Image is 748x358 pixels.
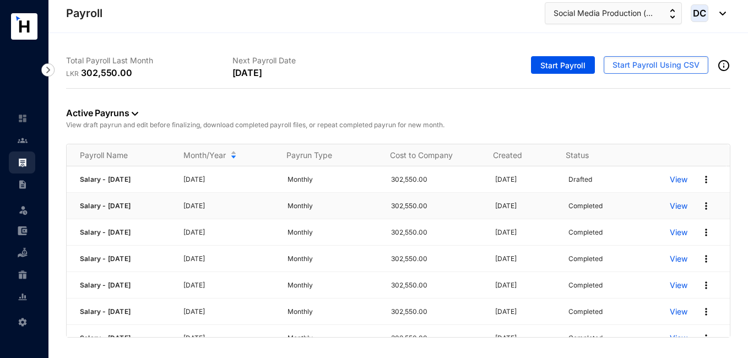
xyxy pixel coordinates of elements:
p: Completed [568,253,603,264]
p: Completed [568,200,603,211]
li: Loan [9,242,35,264]
p: 302,550.00 [391,174,481,185]
span: DC [693,9,706,18]
li: Contracts [9,173,35,196]
span: Month/Year [183,150,226,161]
span: Start Payroll [540,60,586,71]
img: contract-unselected.99e2b2107c0a7dd48938.svg [18,180,28,189]
p: View [670,280,687,291]
p: Monthly [288,253,378,264]
img: settings-unselected.1febfda315e6e19643a1.svg [18,317,28,327]
p: [DATE] [183,200,274,211]
li: Home [9,107,35,129]
span: Social Media Production (... [554,7,653,19]
img: gratuity-unselected.a8c340787eea3cf492d7.svg [18,270,28,280]
span: Salary - [DATE] [80,254,131,263]
a: View [670,333,687,344]
p: [DATE] [495,280,555,291]
img: up-down-arrow.74152d26bf9780fbf563ca9c90304185.svg [670,9,675,19]
a: View [670,200,687,211]
p: Completed [568,227,603,238]
p: Next Payroll Date [232,55,399,66]
p: [DATE] [183,280,274,291]
th: Status [552,144,653,166]
a: Active Payruns [66,107,138,118]
img: more.27664ee4a8faa814348e188645a3c1fc.svg [701,200,712,211]
li: Gratuity [9,264,35,286]
p: Payroll [66,6,102,21]
p: Monthly [288,280,378,291]
p: [DATE] [183,174,274,185]
img: more.27664ee4a8faa814348e188645a3c1fc.svg [701,253,712,264]
p: [DATE] [495,227,555,238]
p: Completed [568,280,603,291]
th: Created [480,144,552,166]
p: LKR [66,68,81,79]
img: more.27664ee4a8faa814348e188645a3c1fc.svg [701,227,712,238]
img: home-unselected.a29eae3204392db15eaf.svg [18,113,28,123]
img: people-unselected.118708e94b43a90eceab.svg [18,135,28,145]
a: View [670,253,687,264]
button: Social Media Production (... [545,2,682,24]
p: [DATE] [495,306,555,317]
img: loan-unselected.d74d20a04637f2d15ab5.svg [18,248,28,258]
p: 302,550.00 [391,227,481,238]
img: report-unselected.e6a6b4230fc7da01f883.svg [18,292,28,302]
span: Start Payroll Using CSV [613,59,700,70]
p: Monthly [288,333,378,344]
th: Payroll Name [67,144,170,166]
p: [DATE] [495,333,555,344]
p: [DATE] [183,333,274,344]
li: Contacts [9,129,35,151]
a: View [670,306,687,317]
img: dropdown-black.8e83cc76930a90b1a4fdb6d089b7bf3a.svg [714,12,726,15]
img: dropdown-black.8e83cc76930a90b1a4fdb6d089b7bf3a.svg [132,112,138,116]
p: Monthly [288,306,378,317]
p: 302,550.00 [391,200,481,211]
img: more.27664ee4a8faa814348e188645a3c1fc.svg [701,280,712,291]
img: nav-icon-right.af6afadce00d159da59955279c43614e.svg [41,63,55,77]
p: 302,550.00 [391,253,481,264]
li: Expenses [9,220,35,242]
img: payroll.289672236c54bbec4828.svg [18,158,28,167]
img: expense-unselected.2edcf0507c847f3e9e96.svg [18,226,28,236]
button: Start Payroll Using CSV [604,56,708,74]
th: Cost to Company [377,144,480,166]
span: Salary - [DATE] [80,228,131,236]
a: View [670,227,687,238]
li: Payroll [9,151,35,173]
span: Salary - [DATE] [80,334,131,342]
img: more.27664ee4a8faa814348e188645a3c1fc.svg [701,174,712,185]
p: [DATE] [183,306,274,317]
p: Completed [568,306,603,317]
p: Drafted [568,174,592,185]
button: Start Payroll [531,56,595,74]
img: more.27664ee4a8faa814348e188645a3c1fc.svg [701,333,712,344]
p: 302,550.00 [81,66,132,79]
p: 302,550.00 [391,306,481,317]
span: Salary - [DATE] [80,175,131,183]
p: [DATE] [183,253,274,264]
p: 302,550.00 [391,333,481,344]
p: Monthly [288,227,378,238]
p: Completed [568,333,603,344]
a: View [670,174,687,185]
img: leave-unselected.2934df6273408c3f84d9.svg [18,204,29,215]
p: [DATE] [232,66,262,79]
p: [DATE] [183,227,274,238]
p: Monthly [288,174,378,185]
span: Salary - [DATE] [80,202,131,210]
p: 302,550.00 [391,280,481,291]
p: View draft payrun and edit before finalizing, download completed payroll files, or repeat complet... [66,120,730,131]
th: Payrun Type [273,144,377,166]
p: [DATE] [495,253,555,264]
img: more.27664ee4a8faa814348e188645a3c1fc.svg [701,306,712,317]
p: Monthly [288,200,378,211]
p: [DATE] [495,174,555,185]
span: Salary - [DATE] [80,307,131,316]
